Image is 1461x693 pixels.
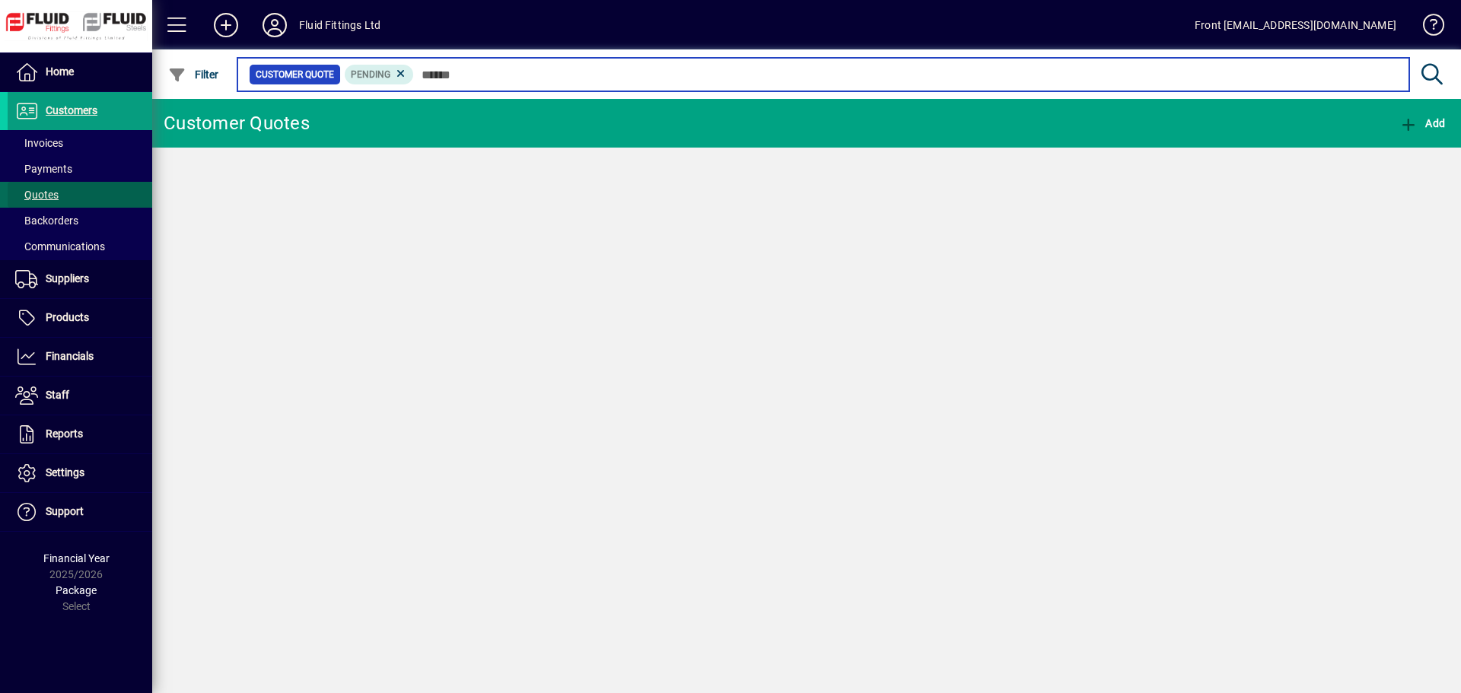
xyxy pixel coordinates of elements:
[46,466,84,478] span: Settings
[56,584,97,596] span: Package
[43,552,110,564] span: Financial Year
[345,65,414,84] mat-chip: Pending Status: Pending
[8,493,152,531] a: Support
[46,505,84,517] span: Support
[8,156,152,182] a: Payments
[46,389,69,401] span: Staff
[15,240,105,253] span: Communications
[46,350,94,362] span: Financials
[46,311,89,323] span: Products
[8,208,152,234] a: Backorders
[8,338,152,376] a: Financials
[15,163,72,175] span: Payments
[46,104,97,116] span: Customers
[8,130,152,156] a: Invoices
[15,189,59,201] span: Quotes
[46,272,89,285] span: Suppliers
[46,65,74,78] span: Home
[202,11,250,39] button: Add
[15,137,63,149] span: Invoices
[256,67,334,82] span: Customer Quote
[8,53,152,91] a: Home
[15,215,78,227] span: Backorders
[8,260,152,298] a: Suppliers
[46,428,83,440] span: Reports
[8,454,152,492] a: Settings
[8,234,152,259] a: Communications
[8,377,152,415] a: Staff
[164,111,310,135] div: Customer Quotes
[351,69,390,80] span: Pending
[8,299,152,337] a: Products
[8,182,152,208] a: Quotes
[1396,110,1449,137] button: Add
[1399,117,1445,129] span: Add
[8,415,152,453] a: Reports
[1412,3,1442,52] a: Knowledge Base
[1195,13,1396,37] div: Front [EMAIL_ADDRESS][DOMAIN_NAME]
[164,61,223,88] button: Filter
[168,68,219,81] span: Filter
[250,11,299,39] button: Profile
[299,13,380,37] div: Fluid Fittings Ltd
